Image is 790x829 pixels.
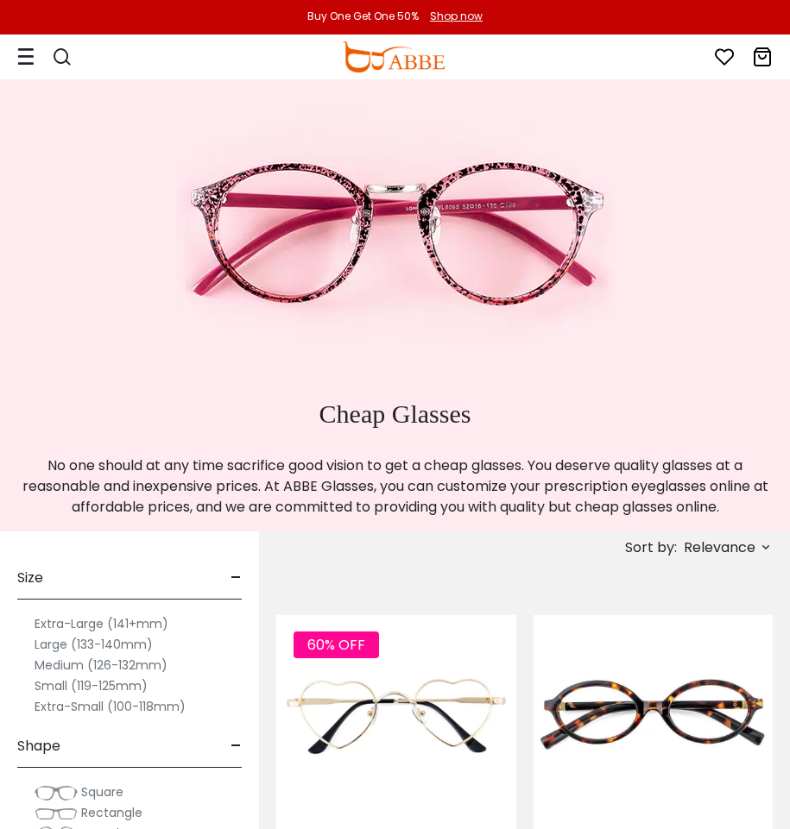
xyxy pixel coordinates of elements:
span: Sort by: [625,537,677,557]
label: Large (133-140mm) [35,634,153,655]
img: abbeglasses.com [342,41,444,72]
span: Square [81,783,123,801]
p: No one should at any time sacrifice good vision to get a cheap glasses. You deserve quality glass... [9,455,781,518]
label: Extra-Large (141+mm) [35,613,168,634]
img: Rectangle.png [35,805,78,822]
label: Small (119-125mm) [35,675,148,696]
a: Shop now [421,9,483,23]
div: Shop now [430,9,483,24]
span: - [231,557,242,599]
label: Medium (126-132mm) [35,655,167,675]
h1: Cheap Glasses [9,399,781,430]
span: Size [17,557,43,599]
img: Tortoise Knowledge - Acetate ,Universal Bridge Fit [534,615,774,814]
img: Square.png [35,784,78,801]
label: Extra-Small (100-118mm) [35,696,186,717]
span: Relevance [684,532,755,563]
img: Gold Upheave - Metal ,Adjust Nose Pads [276,615,516,814]
span: - [231,725,242,767]
span: Shape [17,725,60,767]
div: Buy One Get One 50% [307,9,419,24]
img: cheap glasses [176,79,615,381]
span: 60% OFF [294,631,379,658]
span: Rectangle [81,804,142,821]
